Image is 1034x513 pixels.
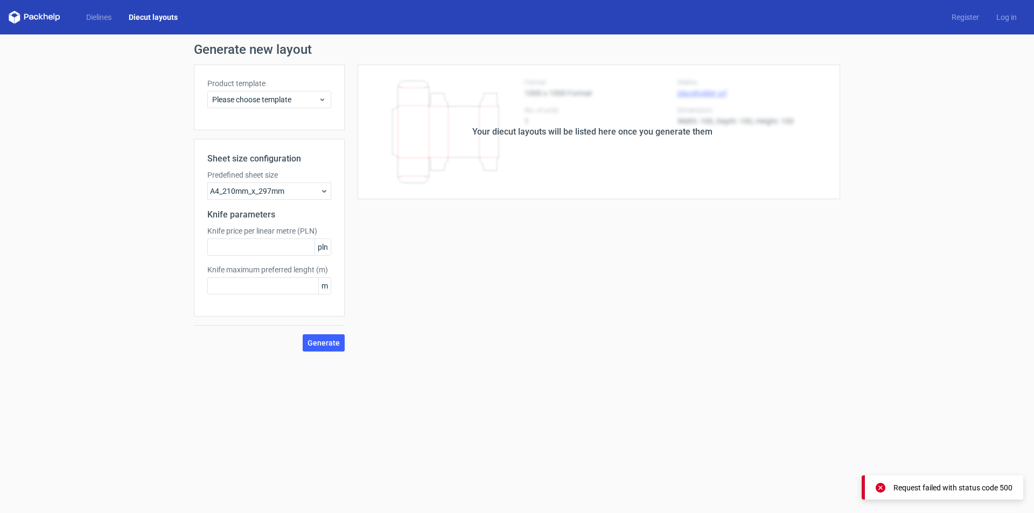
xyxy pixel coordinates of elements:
[120,12,186,23] a: Diecut layouts
[943,12,988,23] a: Register
[308,339,340,347] span: Generate
[207,182,331,200] div: A4_210mm_x_297mm
[315,239,331,255] span: pln
[207,170,331,180] label: Predefined sheet size
[212,94,318,105] span: Please choose template
[78,12,120,23] a: Dielines
[207,78,331,89] label: Product template
[472,125,712,138] div: Your diecut layouts will be listed here once you generate them
[207,264,331,275] label: Knife maximum preferred lenght (m)
[207,152,331,165] h2: Sheet size configuration
[893,482,1012,493] div: Request failed with status code 500
[207,208,331,221] h2: Knife parameters
[303,334,345,352] button: Generate
[194,43,840,56] h1: Generate new layout
[207,226,331,236] label: Knife price per linear metre (PLN)
[318,278,331,294] span: m
[988,12,1025,23] a: Log in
